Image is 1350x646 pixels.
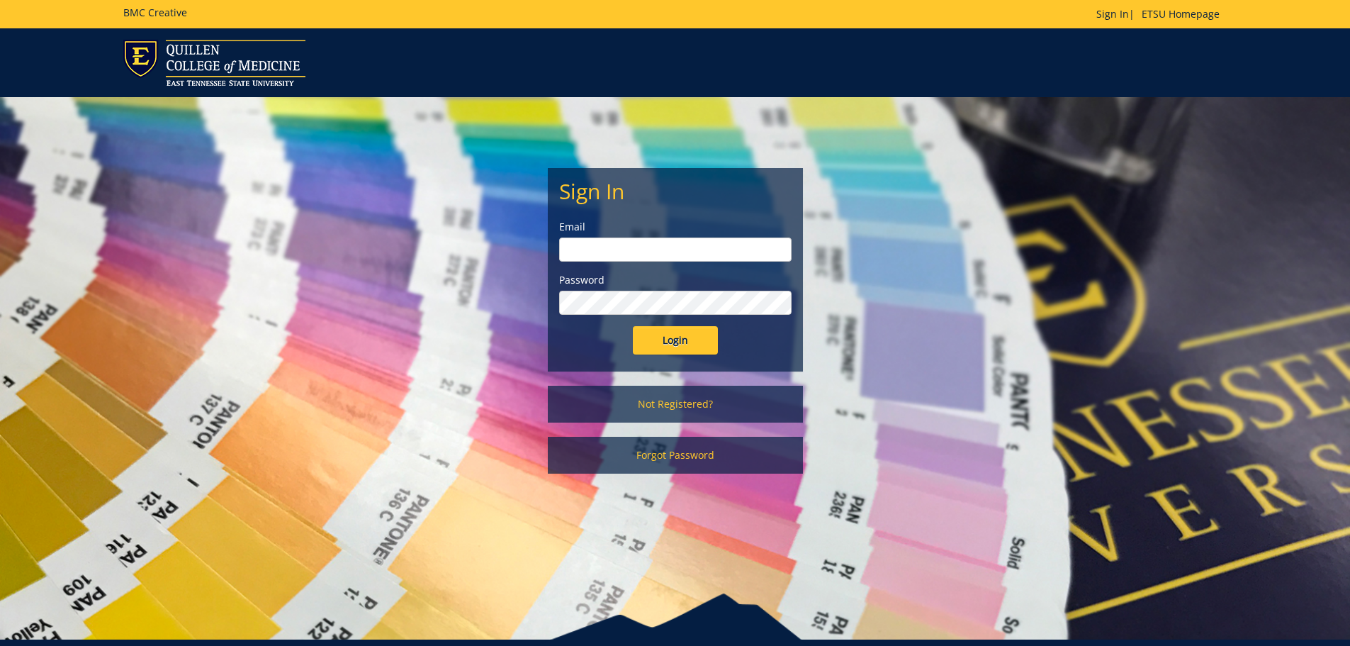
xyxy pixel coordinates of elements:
label: Email [559,220,792,234]
h2: Sign In [559,179,792,203]
p: | [1096,7,1227,21]
a: Forgot Password [548,437,803,474]
a: Sign In [1096,7,1129,21]
a: Not Registered? [548,386,803,423]
img: ETSU logo [123,40,305,86]
input: Login [633,326,718,355]
a: ETSU Homepage [1135,7,1227,21]
label: Password [559,273,792,287]
h5: BMC Creative [123,7,187,18]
